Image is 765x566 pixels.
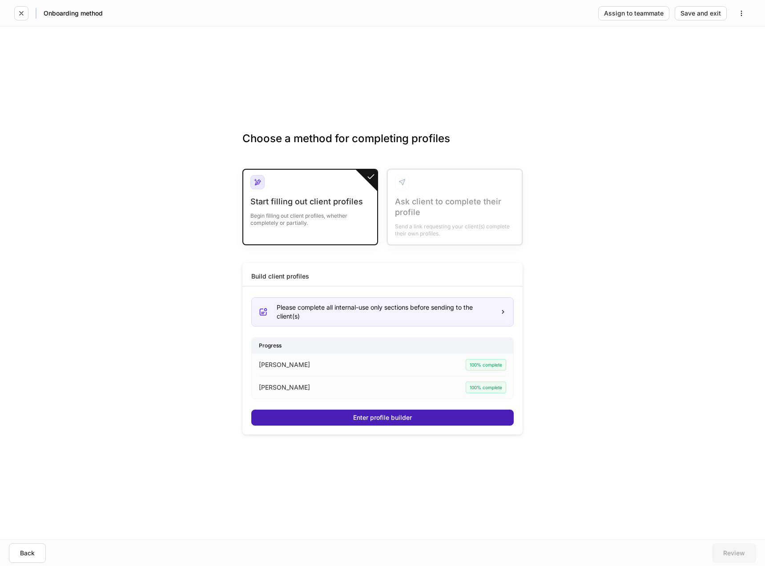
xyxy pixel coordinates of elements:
[598,6,669,20] button: Assign to teammate
[251,272,309,281] div: Build client profiles
[353,415,412,421] div: Enter profile builder
[9,543,46,563] button: Back
[20,550,35,556] div: Back
[604,10,664,16] div: Assign to teammate
[259,360,310,369] p: [PERSON_NAME]
[44,9,103,18] h5: Onboarding method
[251,410,514,426] button: Enter profile builder
[466,382,506,393] div: 100% complete
[250,196,370,207] div: Start filling out client profiles
[277,303,493,321] div: Please complete all internal-use only sections before sending to the client(s)
[252,338,513,353] div: Progress
[466,359,506,371] div: 100% complete
[250,207,370,227] div: Begin filling out client profiles, whether completely or partially.
[680,10,721,16] div: Save and exit
[259,383,310,392] p: [PERSON_NAME]
[675,6,727,20] button: Save and exit
[242,132,523,160] h3: Choose a method for completing profiles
